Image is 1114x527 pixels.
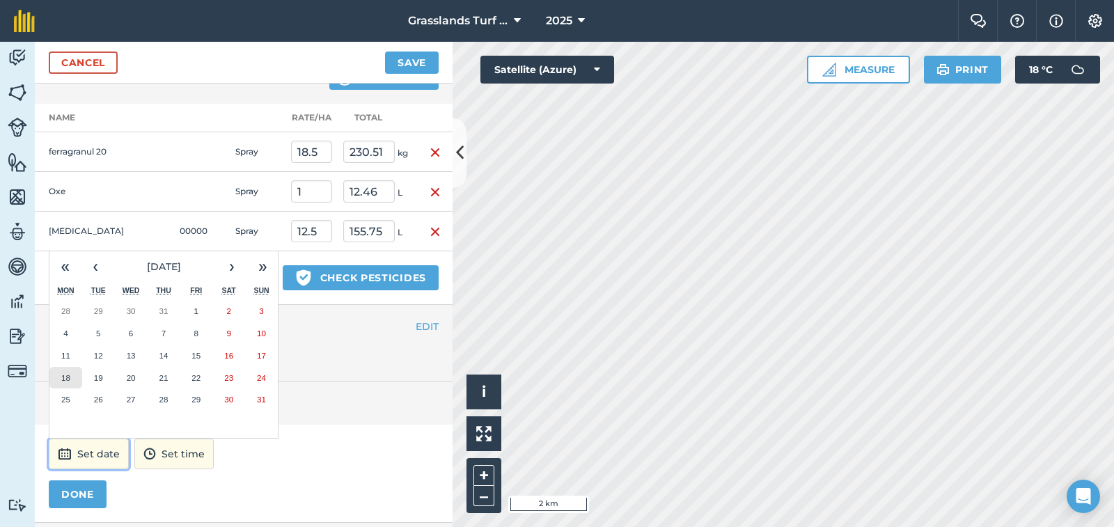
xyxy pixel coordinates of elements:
[148,367,180,389] button: August 21, 2025
[49,300,82,322] button: July 28, 2025
[8,187,27,207] img: svg+xml;base64,PHN2ZyB4bWxucz0iaHR0cDovL3d3dy53My5vcmcvMjAwMC9zdmciIHdpZHRoPSI1NiIgaGVpZ2h0PSI2MC...
[82,388,115,411] button: August 26, 2025
[159,306,168,315] abbr: July 31, 2025
[224,373,233,382] abbr: August 23, 2025
[822,63,836,77] img: Ruler icon
[57,286,74,294] abbr: Monday
[936,61,950,78] img: svg+xml;base64,PHN2ZyB4bWxucz0iaHR0cDovL3d3dy53My5vcmcvMjAwMC9zdmciIHdpZHRoPSIxOSIgaGVpZ2h0PSIyNC...
[61,373,70,382] abbr: August 18, 2025
[230,132,285,172] td: Spray
[194,329,198,338] abbr: August 8, 2025
[174,212,230,251] td: 00000
[222,286,236,294] abbr: Saturday
[807,56,910,84] button: Measure
[283,265,439,290] button: Check pesticides
[473,465,494,486] button: +
[245,300,278,322] button: August 3, 2025
[129,329,133,338] abbr: August 6, 2025
[212,388,245,411] button: August 30, 2025
[35,172,174,212] td: Oxe
[58,446,72,462] img: svg+xml;base64,PD94bWwgdmVyc2lvbj0iMS4wIiBlbmNvZGluZz0idXRmLTgiPz4KPCEtLSBHZW5lcmF0b3I6IEFkb2JlIE...
[49,388,82,411] button: August 25, 2025
[49,480,107,508] button: DONE
[180,300,212,322] button: August 1, 2025
[82,345,115,367] button: August 12, 2025
[115,322,148,345] button: August 6, 2025
[35,212,174,251] td: [MEDICAL_DATA]
[148,300,180,322] button: July 31, 2025
[1015,56,1100,84] button: 18 °C
[338,212,418,251] td: L
[96,329,100,338] abbr: August 5, 2025
[191,351,201,360] abbr: August 15, 2025
[226,306,230,315] abbr: August 2, 2025
[257,351,266,360] abbr: August 17, 2025
[480,56,614,84] button: Satellite (Azure)
[1064,56,1092,84] img: svg+xml;base64,PD94bWwgdmVyc2lvbj0iMS4wIiBlbmNvZGluZz0idXRmLTgiPz4KPCEtLSBHZW5lcmF0b3I6IEFkb2JlIE...
[338,104,418,132] th: Total
[338,172,418,212] td: L
[82,322,115,345] button: August 5, 2025
[257,329,266,338] abbr: August 10, 2025
[143,446,156,462] img: svg+xml;base64,PD94bWwgdmVyc2lvbj0iMS4wIiBlbmNvZGluZz0idXRmLTgiPz4KPCEtLSBHZW5lcmF0b3I6IEFkb2JlIE...
[147,260,181,273] span: [DATE]
[408,13,508,29] span: Grasslands Turf farm
[49,345,82,367] button: August 11, 2025
[191,373,201,382] abbr: August 22, 2025
[970,14,987,28] img: Two speech bubbles overlapping with the left bubble in the forefront
[63,329,68,338] abbr: August 4, 2025
[8,291,27,312] img: svg+xml;base64,PD94bWwgdmVyc2lvbj0iMS4wIiBlbmNvZGluZz0idXRmLTgiPz4KPCEtLSBHZW5lcmF0b3I6IEFkb2JlIE...
[430,223,441,240] img: svg+xml;base64,PHN2ZyB4bWxucz0iaHR0cDovL3d3dy53My5vcmcvMjAwMC9zdmciIHdpZHRoPSIxNiIgaGVpZ2h0PSIyNC...
[127,395,136,404] abbr: August 27, 2025
[61,351,70,360] abbr: August 11, 2025
[1049,13,1063,29] img: svg+xml;base64,PHN2ZyB4bWxucz0iaHR0cDovL3d3dy53My5vcmcvMjAwMC9zdmciIHdpZHRoPSIxNyIgaGVpZ2h0PSIxNy...
[115,300,148,322] button: July 30, 2025
[226,329,230,338] abbr: August 9, 2025
[1009,14,1026,28] img: A question mark icon
[245,345,278,367] button: August 17, 2025
[224,351,233,360] abbr: August 16, 2025
[230,212,285,251] td: Spray
[94,306,103,315] abbr: July 29, 2025
[245,367,278,389] button: August 24, 2025
[115,345,148,367] button: August 13, 2025
[82,300,115,322] button: July 29, 2025
[180,345,212,367] button: August 15, 2025
[8,361,27,381] img: svg+xml;base64,PD94bWwgdmVyc2lvbj0iMS4wIiBlbmNvZGluZz0idXRmLTgiPz4KPCEtLSBHZW5lcmF0b3I6IEFkb2JlIE...
[148,322,180,345] button: August 7, 2025
[8,256,27,277] img: svg+xml;base64,PD94bWwgdmVyc2lvbj0iMS4wIiBlbmNvZGluZz0idXRmLTgiPz4KPCEtLSBHZW5lcmF0b3I6IEFkb2JlIE...
[230,172,285,212] td: Spray
[285,104,338,132] th: Rate/ Ha
[180,367,212,389] button: August 22, 2025
[385,52,439,74] button: Save
[416,319,439,334] button: EDIT
[8,118,27,137] img: svg+xml;base64,PD94bWwgdmVyc2lvbj0iMS4wIiBlbmNvZGluZz0idXRmLTgiPz4KPCEtLSBHZW5lcmF0b3I6IEFkb2JlIE...
[482,383,486,400] span: i
[180,388,212,411] button: August 29, 2025
[134,439,214,469] button: Set time
[49,367,82,389] button: August 18, 2025
[49,439,129,469] button: Set date
[80,251,111,282] button: ‹
[217,251,247,282] button: ›
[127,351,136,360] abbr: August 13, 2025
[476,426,492,441] img: Four arrows, one pointing top left, one top right, one bottom right and the last bottom left
[82,367,115,389] button: August 19, 2025
[224,395,233,404] abbr: August 30, 2025
[8,152,27,173] img: svg+xml;base64,PHN2ZyB4bWxucz0iaHR0cDovL3d3dy53My5vcmcvMjAwMC9zdmciIHdpZHRoPSI1NiIgaGVpZ2h0PSI2MC...
[159,395,168,404] abbr: August 28, 2025
[148,345,180,367] button: August 14, 2025
[466,375,501,409] button: i
[159,351,168,360] abbr: August 14, 2025
[8,82,27,103] img: svg+xml;base64,PHN2ZyB4bWxucz0iaHR0cDovL3d3dy53My5vcmcvMjAwMC9zdmciIHdpZHRoPSI1NiIgaGVpZ2h0PSI2MC...
[473,486,494,506] button: –
[94,373,103,382] abbr: August 19, 2025
[61,306,70,315] abbr: July 28, 2025
[49,52,118,74] a: Cancel
[190,286,202,294] abbr: Friday
[162,329,166,338] abbr: August 7, 2025
[1029,56,1053,84] span: 18 ° C
[180,322,212,345] button: August 8, 2025
[259,306,263,315] abbr: August 3, 2025
[253,286,269,294] abbr: Sunday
